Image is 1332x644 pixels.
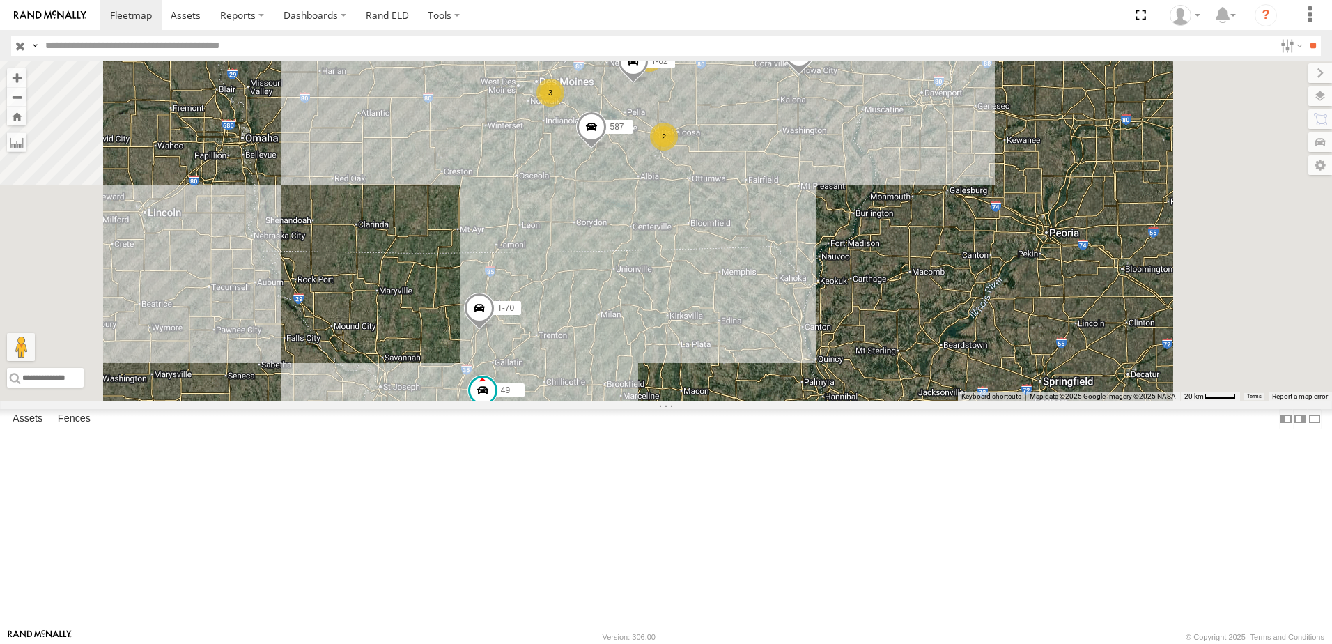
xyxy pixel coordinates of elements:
label: Search Filter Options [1275,36,1305,56]
span: 20 km [1184,392,1204,400]
button: Zoom out [7,87,26,107]
span: T-62 [651,56,668,66]
label: Dock Summary Table to the Right [1293,409,1307,429]
button: Drag Pegman onto the map to open Street View [7,333,35,361]
a: Terms and Conditions [1250,633,1324,641]
label: Search Query [29,36,40,56]
img: rand-logo.svg [14,10,86,20]
i: ? [1255,4,1277,26]
label: Assets [6,409,49,429]
label: Map Settings [1308,155,1332,175]
div: 2 [650,123,678,151]
a: Visit our Website [8,630,72,644]
button: Map Scale: 20 km per 42 pixels [1180,392,1240,401]
div: Version: 306.00 [603,633,656,641]
div: © Copyright 2025 - [1186,633,1324,641]
label: Fences [51,409,98,429]
div: Tim Zylstra [1165,5,1205,26]
a: Terms (opens in new tab) [1247,394,1262,399]
label: Measure [7,132,26,152]
button: Zoom Home [7,107,26,125]
span: T-70 [497,304,514,314]
span: Map data ©2025 Google Imagery ©2025 NASA [1030,392,1176,400]
button: Keyboard shortcuts [961,392,1021,401]
span: 49 [501,385,510,395]
label: Dock Summary Table to the Left [1279,409,1293,429]
div: 3 [536,79,564,107]
button: Zoom in [7,68,26,87]
span: 587 [610,122,624,132]
label: Hide Summary Table [1308,409,1322,429]
a: Report a map error [1272,392,1328,400]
